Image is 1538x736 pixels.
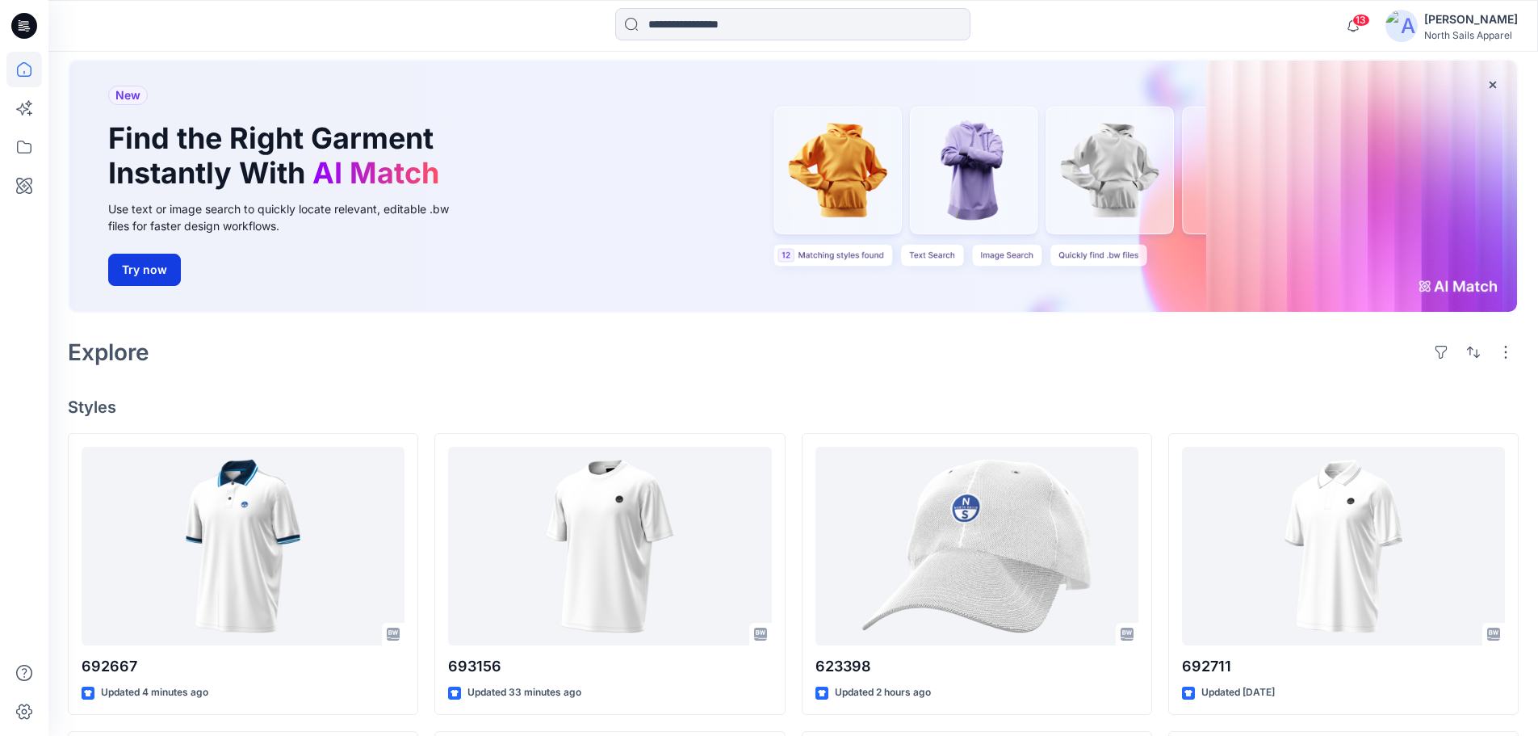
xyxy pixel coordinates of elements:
span: New [115,86,140,105]
h4: Styles [68,397,1519,417]
p: Updated 33 minutes ago [467,684,581,701]
h1: Find the Right Garment Instantly With [108,121,447,191]
p: Updated 4 minutes ago [101,684,208,701]
div: North Sails Apparel [1424,29,1518,41]
a: 692711 [1182,447,1505,646]
p: 692667 [82,655,404,678]
a: 623398 [815,447,1138,646]
a: 693156 [448,447,771,646]
p: 623398 [815,655,1138,678]
p: 693156 [448,655,771,678]
a: 692667 [82,447,404,646]
img: avatar [1385,10,1418,42]
div: Use text or image search to quickly locate relevant, editable .bw files for faster design workflows. [108,200,471,234]
p: Updated 2 hours ago [835,684,931,701]
button: Try now [108,254,181,286]
p: 692711 [1182,655,1505,678]
div: [PERSON_NAME] [1424,10,1518,29]
span: 13 [1352,14,1370,27]
p: Updated [DATE] [1201,684,1275,701]
h2: Explore [68,339,149,365]
span: AI Match [312,155,439,191]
